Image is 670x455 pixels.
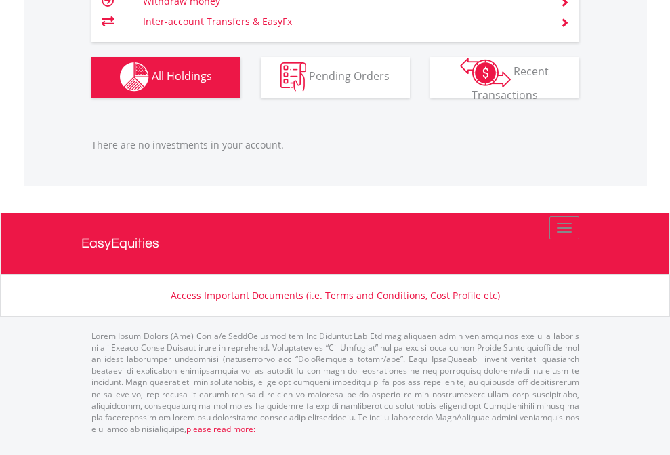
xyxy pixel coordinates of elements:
a: EasyEquities [81,213,589,274]
img: transactions-zar-wht.png [460,58,511,87]
span: Recent Transactions [472,64,549,102]
img: pending_instructions-wht.png [280,62,306,92]
button: All Holdings [91,57,240,98]
span: All Holdings [152,68,212,83]
img: holdings-wht.png [120,62,149,92]
td: Inter-account Transfers & EasyFx [143,12,543,32]
span: Pending Orders [309,68,390,83]
button: Recent Transactions [430,57,579,98]
p: There are no investments in your account. [91,138,579,152]
p: Lorem Ipsum Dolors (Ame) Con a/e SeddOeiusmod tem InciDiduntut Lab Etd mag aliquaen admin veniamq... [91,330,579,435]
button: Pending Orders [261,57,410,98]
a: please read more: [186,423,255,435]
a: Access Important Documents (i.e. Terms and Conditions, Cost Profile etc) [171,289,500,302]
